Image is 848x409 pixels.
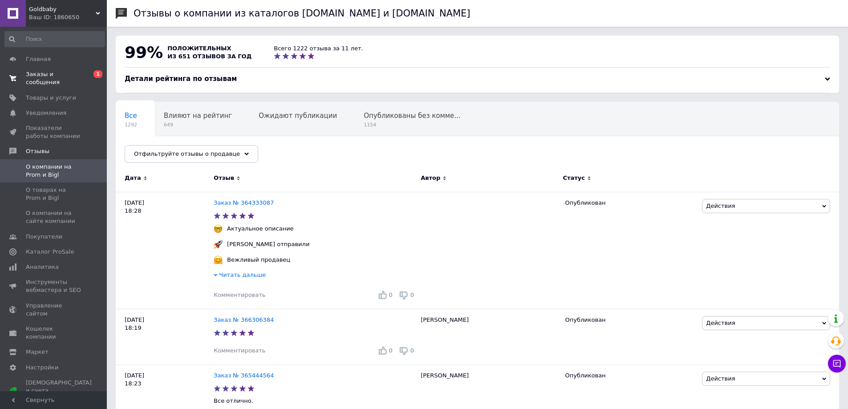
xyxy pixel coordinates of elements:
[134,150,240,157] span: Отфильтруйте отзывы о продавце
[26,109,66,117] span: Уведомления
[125,146,204,154] span: Опубликован на сайте
[125,43,163,61] span: 99%
[225,256,292,264] div: Вежливый продавец
[219,271,266,278] span: Читать дальше
[214,316,274,323] a: Заказ № 366306384
[125,112,137,120] span: Все
[26,233,62,241] span: Покупатели
[26,348,49,356] span: Маркет
[26,379,92,403] span: [DEMOGRAPHIC_DATA] и счета
[26,263,59,271] span: Аналитика
[93,70,102,78] span: 1
[828,355,846,373] button: Чат с покупателем
[26,248,74,256] span: Каталог ProSale
[259,112,337,120] span: Ожидают публикации
[214,292,265,298] span: Комментировать
[26,325,82,341] span: Кошелек компании
[706,375,735,382] span: Действия
[214,224,223,233] img: :nerd_face:
[565,316,695,324] div: Опубликован
[416,309,560,365] div: [PERSON_NAME]
[706,320,735,326] span: Действия
[214,255,223,264] img: :hugging_face:
[410,292,414,298] span: 0
[214,291,265,299] div: Комментировать
[26,147,49,155] span: Отзывы
[26,55,51,63] span: Главная
[214,199,274,206] a: Заказ № 364333087
[214,372,274,379] a: Заказ № 365444564
[26,278,82,294] span: Инструменты вебмастера и SEO
[167,45,231,52] span: положительных
[214,347,265,354] span: Комментировать
[565,372,695,380] div: Опубликован
[706,202,735,209] span: Действия
[26,163,82,179] span: О компании на Prom и Bigl
[125,75,237,83] span: Детали рейтинга по отзывам
[116,309,214,365] div: [DATE] 18:19
[421,174,440,182] span: Автор
[225,240,312,248] div: [PERSON_NAME] отправили
[364,112,460,120] span: Опубликованы без комме...
[164,121,232,128] span: 649
[214,397,416,405] p: Все отлично.
[134,8,471,19] h1: Отзывы о компании из каталогов [DOMAIN_NAME] и [DOMAIN_NAME]
[225,225,296,233] div: Актуальное описание
[26,302,82,318] span: Управление сайтом
[116,192,214,309] div: [DATE] 18:28
[364,121,460,128] span: 1154
[125,121,137,128] span: 1292
[167,53,252,60] span: из 651 отзывов за год
[389,292,393,298] span: 0
[125,174,141,182] span: Дата
[125,74,830,84] div: Детали рейтинга по отзывам
[214,271,416,281] div: Читать дальше
[274,45,363,53] div: Всего 1222 отзыва за 11 лет.
[29,13,107,21] div: Ваш ID: 1860650
[389,347,393,354] span: 0
[29,5,96,13] span: Goldbaby
[214,174,234,182] span: Отзыв
[214,240,223,249] img: :rocket:
[565,199,695,207] div: Опубликован
[26,186,82,202] span: О товарах на Prom и Bigl
[355,102,478,136] div: Опубликованы без комментария
[26,70,82,86] span: Заказы и сообщения
[563,174,585,182] span: Статус
[26,124,82,140] span: Показатели работы компании
[26,364,58,372] span: Настройки
[26,94,76,102] span: Товары и услуги
[410,347,414,354] span: 0
[214,347,265,355] div: Комментировать
[164,112,232,120] span: Влияют на рейтинг
[26,209,82,225] span: О компании на сайте компании
[4,31,105,47] input: Поиск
